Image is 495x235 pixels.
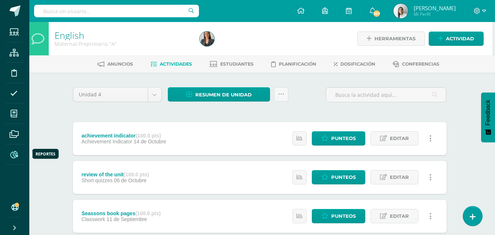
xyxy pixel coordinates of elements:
[429,32,484,46] a: Actividad
[220,61,254,67] span: Estudiantes
[136,133,161,139] strong: (100.0 pts)
[485,100,491,125] span: Feedback
[107,216,147,222] span: 11 de Septiembre
[97,58,133,70] a: Anuncios
[340,61,375,67] span: Dosificación
[414,4,456,12] span: [PERSON_NAME]
[81,172,149,177] div: review of the unit
[81,216,105,222] span: Classwork
[36,151,55,157] div: Reportes
[168,87,270,102] a: Resumen de unidad
[134,139,166,144] span: 14 de Octubre
[271,58,316,70] a: Planificación
[312,209,365,223] a: Punteos
[334,58,375,70] a: Dosificación
[390,209,409,223] span: Editar
[79,88,142,102] span: Unidad 4
[279,61,316,67] span: Planificación
[326,88,446,102] input: Busca la actividad aquí...
[373,10,381,18] span: 107
[394,4,408,18] img: 41313f044ecd9476e881d3b5cd835107.png
[446,32,474,45] span: Actividad
[200,32,214,46] img: 15855d1b87c21bed4c6303a180247638.png
[390,132,409,145] span: Editar
[312,131,365,146] a: Punteos
[210,58,254,70] a: Estudiantes
[357,32,425,46] a: Herramientas
[160,61,192,67] span: Actividades
[195,88,252,102] span: Resumen de unidad
[135,210,160,216] strong: (100.0 pts)
[481,92,495,142] button: Feedback - Mostrar encuesta
[73,88,162,102] a: Unidad 4
[55,40,191,47] div: Maternal Preprimaria 'A'
[393,58,439,70] a: Conferencias
[331,209,356,223] span: Punteos
[81,133,166,139] div: achievement indicator
[151,58,192,70] a: Actividades
[55,30,191,40] h1: English
[374,32,415,45] span: Herramientas
[114,177,147,183] span: 06 de Octubre
[414,11,456,17] span: Mi Perfil
[81,177,112,183] span: Short quizzes
[107,61,133,67] span: Anuncios
[402,61,439,67] span: Conferencias
[390,170,409,184] span: Editar
[331,170,356,184] span: Punteos
[81,210,160,216] div: Seassons book pages
[55,29,84,41] a: English
[124,172,149,177] strong: (100.0 pts)
[34,5,199,17] input: Busca un usuario...
[312,170,365,184] a: Punteos
[81,139,132,144] span: Achievement Indicator
[331,132,356,145] span: Punteos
